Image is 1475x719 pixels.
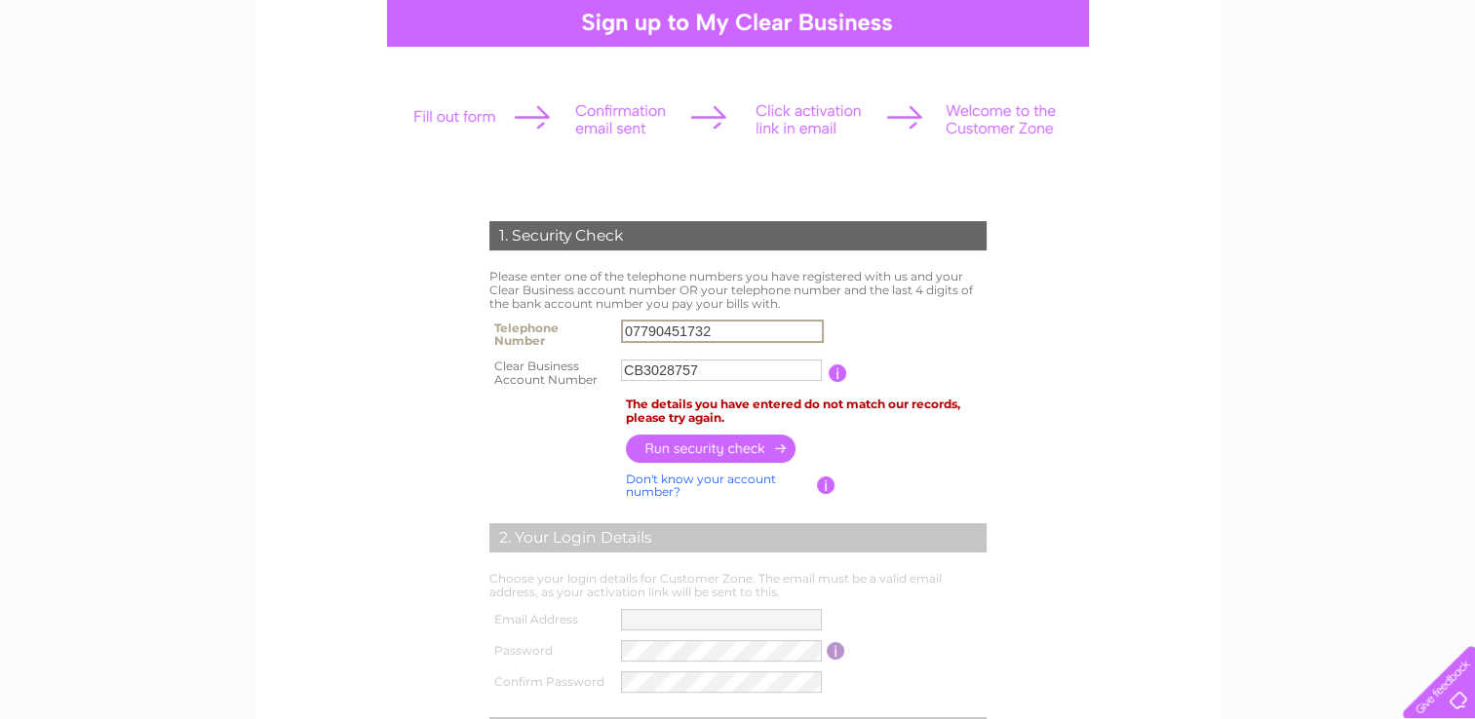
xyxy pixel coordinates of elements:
th: Password [485,635,617,666]
div: 2. Your Login Details [489,523,987,552]
th: Confirm Password [485,666,617,698]
th: Email Address [485,604,617,635]
a: Contact [1416,83,1463,97]
td: Please enter one of the telephone numbers you have registered with us and your Clear Business acc... [485,265,991,315]
a: Energy [1251,83,1294,97]
input: Information [829,364,847,382]
a: Don't know your account number? [626,472,776,500]
td: The details you have entered do not match our records, please try again. [621,393,991,430]
div: 1. Security Check [489,221,987,250]
input: Information [817,476,835,494]
a: Blog [1376,83,1404,97]
a: Water [1202,83,1239,97]
a: Telecoms [1305,83,1364,97]
td: Choose your login details for Customer Zone. The email must be a valid email address, as your act... [485,567,991,604]
input: Information [827,642,845,660]
img: logo.png [52,51,151,110]
a: 0333 014 3131 [1107,10,1242,34]
div: Clear Business is a trading name of Verastar Limited (registered in [GEOGRAPHIC_DATA] No. 3667643... [278,11,1199,95]
th: Telephone Number [485,315,617,354]
th: Clear Business Account Number [485,354,617,393]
